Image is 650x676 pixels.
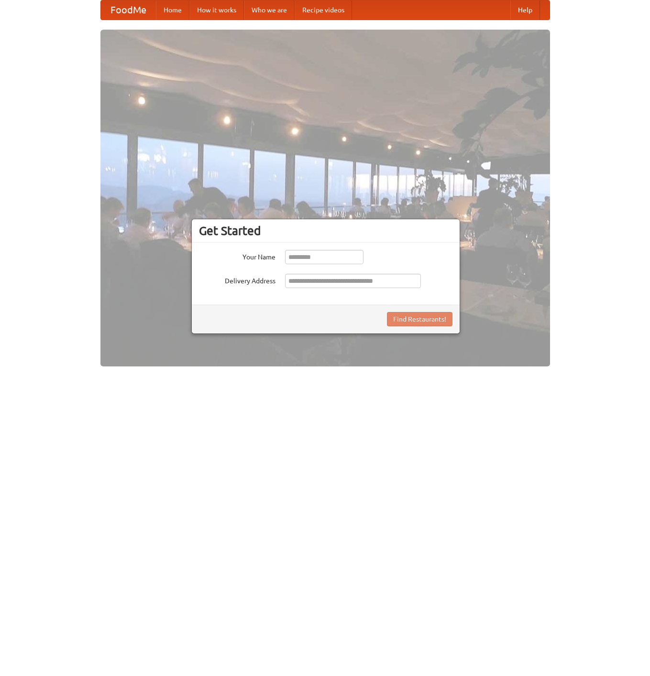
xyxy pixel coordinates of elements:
[387,312,452,326] button: Find Restaurants!
[199,250,275,262] label: Your Name
[199,274,275,286] label: Delivery Address
[244,0,295,20] a: Who we are
[510,0,540,20] a: Help
[295,0,352,20] a: Recipe videos
[189,0,244,20] a: How it works
[101,0,156,20] a: FoodMe
[156,0,189,20] a: Home
[199,224,452,238] h3: Get Started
